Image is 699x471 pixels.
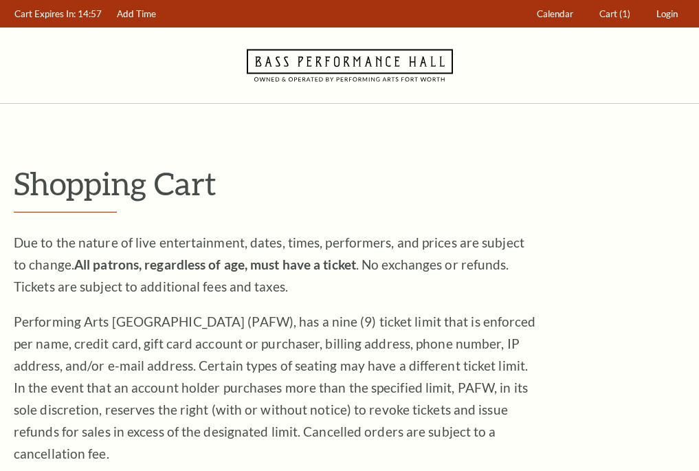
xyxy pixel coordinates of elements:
[111,1,163,28] a: Add Time
[14,166,685,201] p: Shopping Cart
[650,1,685,28] a: Login
[14,8,76,19] span: Cart Expires In:
[593,1,637,28] a: Cart (1)
[74,256,356,272] strong: All patrons, regardless of age, must have a ticket
[14,311,536,465] p: Performing Arts [GEOGRAPHIC_DATA] (PAFW), has a nine (9) ticket limit that is enforced per name, ...
[14,234,524,294] span: Due to the nature of live entertainment, dates, times, performers, and prices are subject to chan...
[531,1,580,28] a: Calendar
[599,8,617,19] span: Cart
[537,8,573,19] span: Calendar
[619,8,630,19] span: (1)
[656,8,678,19] span: Login
[78,8,102,19] span: 14:57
